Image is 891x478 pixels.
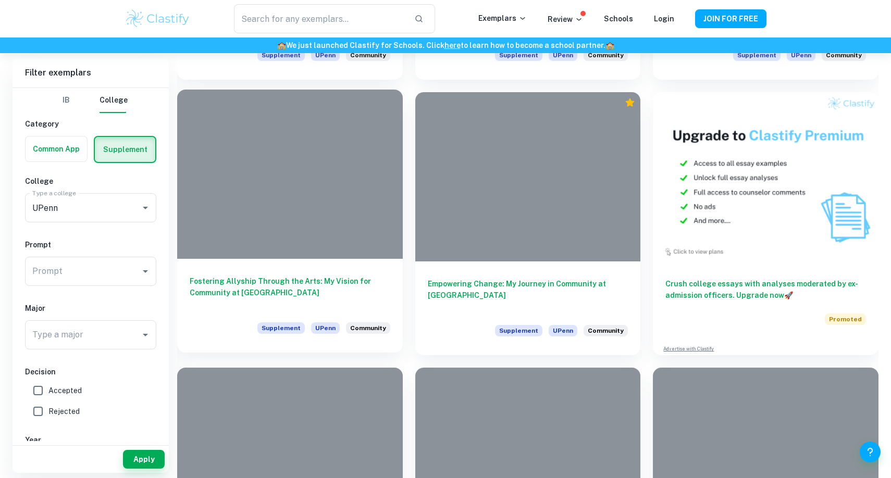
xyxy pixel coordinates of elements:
[350,323,386,333] span: Community
[350,51,386,60] span: Community
[177,92,403,355] a: Fostering Allyship Through the Arts: My Vision for Community at [GEOGRAPHIC_DATA]SupplementUPennH...
[138,328,153,342] button: Open
[125,8,191,29] img: Clastify logo
[95,137,155,162] button: Supplement
[653,92,878,261] img: Thumbnail
[100,88,128,113] button: College
[588,51,624,60] span: Community
[548,14,583,25] p: Review
[32,188,76,197] label: Type a college
[311,49,340,61] span: UPenn
[54,88,79,113] button: IB
[549,49,577,61] span: UPenn
[123,450,165,469] button: Apply
[257,322,305,334] span: Supplement
[663,345,714,353] a: Advertise with Clastify
[665,278,866,301] h6: Crush college essays with analyses moderated by ex-admission officers. Upgrade now
[604,15,633,23] a: Schools
[138,264,153,279] button: Open
[25,118,156,130] h6: Category
[654,15,674,23] a: Login
[478,12,527,24] p: Exemplars
[346,322,390,340] div: How will you explore community at Penn? Consider how Penn will help shape your perspective, and h...
[234,4,406,33] input: Search for any exemplars...
[428,278,628,312] h6: Empowering Change: My Journey in Community at [GEOGRAPHIC_DATA]
[584,49,628,67] div: How will you explore community at Penn? Consider how Penn will help shape your perspective and id...
[860,442,881,462] button: Help and Feedback
[25,303,156,314] h6: Major
[822,49,866,67] div: How will you explore community at Penn? Consider how Penn will help shape your perspective and id...
[26,136,87,161] button: Common App
[588,326,624,335] span: Community
[48,406,80,417] span: Rejected
[13,58,169,87] h6: Filter exemplars
[346,49,390,67] div: How will you explore community at Penn? Consider how Penn will help shape your perspective, and h...
[549,325,577,336] span: UPenn
[415,92,641,355] a: Empowering Change: My Journey in Community at [GEOGRAPHIC_DATA]SupplementUPennHow will you explor...
[54,88,128,113] div: Filter type choice
[733,49,781,61] span: Supplement
[584,325,628,343] div: How will you explore community at Penn? Consider how Penn will help shape your perspective, and h...
[784,291,793,299] span: 🚀
[25,239,156,250] h6: Prompt
[277,41,286,49] span: 🏫
[825,313,866,325] span: Promoted
[625,97,635,108] div: Premium
[444,41,461,49] a: here
[826,51,862,60] span: Community
[25,366,156,378] h6: Decision
[48,385,82,396] span: Accepted
[787,49,815,61] span: UPenn
[605,41,614,49] span: 🏫
[311,322,340,334] span: UPenn
[695,9,766,28] button: JOIN FOR FREE
[257,49,305,61] span: Supplement
[138,200,153,215] button: Open
[190,275,390,310] h6: Fostering Allyship Through the Arts: My Vision for Community at [GEOGRAPHIC_DATA]
[2,40,889,51] h6: We just launched Clastify for Schools. Click to learn how to become a school partner.
[495,49,542,61] span: Supplement
[495,325,542,336] span: Supplement
[25,434,156,446] h6: Year
[25,175,156,187] h6: College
